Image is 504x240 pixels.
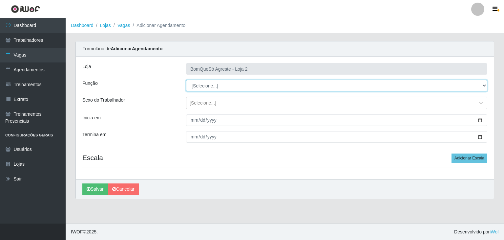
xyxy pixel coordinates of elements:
button: Adicionar Escala [451,154,487,163]
h4: Escala [82,154,487,162]
button: Salvar [82,183,108,195]
strong: Adicionar Agendamento [111,46,162,51]
input: 00/00/0000 [186,114,487,126]
img: CoreUI Logo [11,5,40,13]
li: Adicionar Agendamento [130,22,185,29]
a: Dashboard [71,23,94,28]
a: iWof [490,229,499,234]
span: © 2025 . [71,228,98,235]
a: Lojas [100,23,111,28]
label: Função [82,80,98,87]
a: Cancelar [108,183,139,195]
span: Desenvolvido por [454,228,499,235]
div: Formulário de [76,41,494,57]
input: 00/00/0000 [186,131,487,143]
label: Inicia em [82,114,101,121]
label: Sexo do Trabalhador [82,97,125,104]
span: IWOF [71,229,83,234]
nav: breadcrumb [66,18,504,33]
label: Loja [82,63,91,70]
label: Termina em [82,131,106,138]
a: Vagas [117,23,130,28]
div: [Selecione...] [190,100,216,107]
